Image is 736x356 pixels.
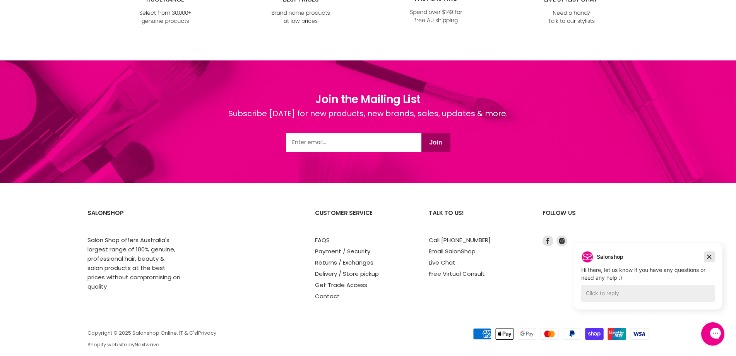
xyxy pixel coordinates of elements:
[135,341,159,348] a: Nextwave
[429,258,455,267] a: Live Chat
[315,258,373,267] a: Returns / Exchanges
[697,320,728,348] iframe: Gorgias live chat messenger
[315,203,413,236] h2: Customer Service
[315,292,340,300] a: Contact
[421,133,450,152] button: Join
[180,329,197,337] a: T & C's
[87,236,180,291] p: Salon Shop offers Australia's largest range of 100% genuine, professional hair, beauty & salon pr...
[286,133,421,152] input: Email
[228,108,508,133] div: Subscribe [DATE] for new products, new brands, sales, updates & more.
[429,236,491,244] a: Call [PHONE_NUMBER]
[429,203,527,236] h2: Talk to us!
[198,329,216,337] a: Privacy
[568,242,728,321] iframe: Gorgias live chat campaigns
[543,203,649,236] h2: Follow us
[87,203,186,236] h2: SalonShop
[429,270,485,278] a: Free Virtual Consult
[315,281,367,289] a: Get Trade Access
[87,330,419,348] p: Copyright © 2025 Salonshop Online. | | Shopify website by
[315,247,370,255] a: Payment / Security
[228,91,508,108] h1: Join the Mailing List
[429,247,476,255] a: Email SalonShop
[315,236,330,244] a: FAQS
[315,270,379,278] a: Delivery / Store pickup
